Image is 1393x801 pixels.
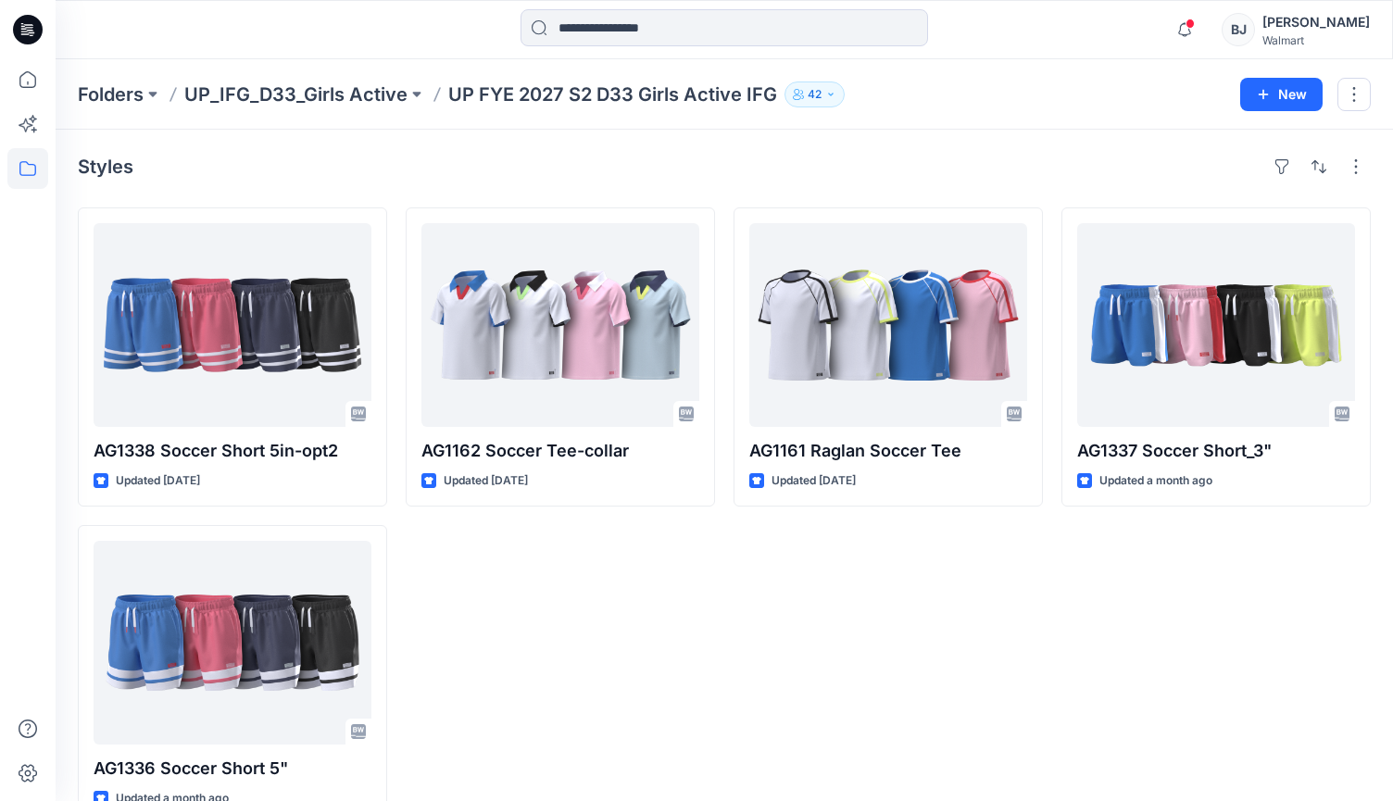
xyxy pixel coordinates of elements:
a: AG1161 Raglan Soccer Tee [749,223,1027,427]
a: UP_IFG_D33_Girls Active [184,81,408,107]
p: UP FYE 2027 S2 D33 Girls Active IFG [448,81,777,107]
a: AG1336 Soccer Short 5" [94,541,371,745]
p: 42 [808,84,822,105]
p: AG1336 Soccer Short 5" [94,756,371,782]
p: Updated [DATE] [116,471,200,491]
p: Updated a month ago [1099,471,1212,491]
p: Updated [DATE] [772,471,856,491]
button: New [1240,78,1323,111]
p: Updated [DATE] [444,471,528,491]
div: Walmart [1262,33,1370,47]
a: Folders [78,81,144,107]
a: AG1337 Soccer Short_3" [1077,223,1355,427]
div: [PERSON_NAME] [1262,11,1370,33]
p: AG1162 Soccer Tee-collar [421,438,699,464]
p: AG1161 Raglan Soccer Tee [749,438,1027,464]
a: AG1162 Soccer Tee-collar [421,223,699,427]
div: BJ [1222,13,1255,46]
p: AG1337 Soccer Short_3" [1077,438,1355,464]
button: 42 [784,81,845,107]
p: AG1338 Soccer Short 5in-opt2 [94,438,371,464]
a: AG1338 Soccer Short 5in-opt2 [94,223,371,427]
h4: Styles [78,156,133,178]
